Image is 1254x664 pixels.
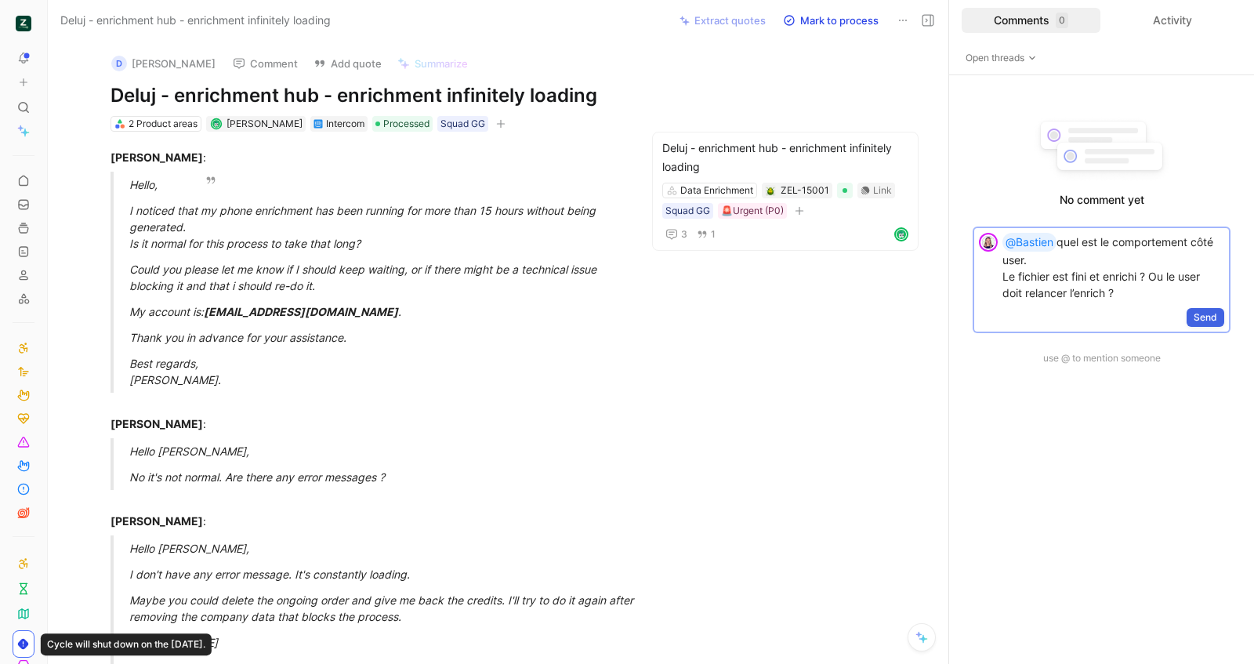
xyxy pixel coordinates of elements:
div: Processed [372,116,433,132]
img: avatar [212,120,220,129]
div: I noticed that my phone enrichment has been running for more than 15 hours without being generate... [129,202,641,252]
div: No it's not normal. Are there any error messages ? [129,469,641,485]
div: Comments0 [962,8,1100,33]
span: Deluj - enrichment hub - enrichment infinitely loading [60,11,331,30]
button: 3 [662,225,690,244]
div: use @ to mention someone [962,350,1241,366]
div: 2 Product areas [129,116,198,132]
div: Data Enrichment [680,183,753,198]
button: 🪲 [765,185,776,196]
div: Thank you in advance for your assistance. [129,329,641,346]
div: Maybe you could delete the ongoing order and give me back the credits. I'll try to do it again af... [129,592,641,625]
button: Comment [226,53,305,74]
button: Add quote [306,53,389,74]
p: No comment yet [962,190,1241,209]
div: Link [873,183,892,198]
button: Mark to process [776,9,886,31]
div: Hello, [129,176,641,193]
strong: [PERSON_NAME] [111,514,203,528]
button: Extract quotes [672,9,773,31]
div: Squad GG [665,203,710,219]
div: I don't have any error message. It's constantly loading. [129,566,641,582]
button: Open threads [962,50,1041,66]
button: Summarize [390,53,475,74]
div: Intercom [326,116,364,132]
span: 3 [681,230,687,239]
div: : [111,496,622,529]
img: empty-comments [1029,113,1174,185]
div: Hello [PERSON_NAME], [129,443,641,459]
div: 🚨Urgent (P0) [721,203,784,219]
img: 🪲 [766,187,775,196]
div: Hello [PERSON_NAME], [129,540,641,557]
div: Deluj - enrichment hub - enrichment infinitely loading [662,139,908,176]
span: Open threads [966,50,1037,66]
div: Squad GG [440,116,485,132]
img: avatar [980,234,996,250]
div: Could you please let me know if I should keep waiting, or if there might be a technical issue blo... [129,261,641,294]
div: @Bastien [1006,233,1053,252]
span: Summarize [415,56,468,71]
div: d [111,56,127,71]
div: Activity [1104,8,1242,33]
div: : [111,149,622,165]
p: quel est le comportement côté user. Le fichier est fini et enrichi ? Ou le user doit relancer l’e... [1002,233,1224,301]
button: d[PERSON_NAME] [104,52,223,75]
div: ZEL-15001 [781,183,829,198]
span: Send [1194,310,1217,325]
div: Best regards, [PERSON_NAME]. [129,355,641,388]
span: Processed [383,116,429,132]
strong: [EMAIL_ADDRESS][DOMAIN_NAME] [204,305,398,318]
button: Send [1187,308,1224,327]
button: ZELIQ [13,13,34,34]
div: : [111,399,622,432]
strong: [PERSON_NAME] [111,417,203,430]
img: avatar [896,229,907,240]
img: ZELIQ [16,16,31,31]
strong: [PERSON_NAME] [111,151,203,164]
div: 0 [1056,13,1068,28]
span: [PERSON_NAME] [227,118,303,129]
h1: Deluj - enrichment hub - enrichment infinitely loading [111,83,622,108]
div: My account is: . [129,303,641,320]
div: Cycle will shut down on the [DATE]. [41,633,212,655]
span: 1 [711,230,716,239]
button: 1 [694,226,719,243]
